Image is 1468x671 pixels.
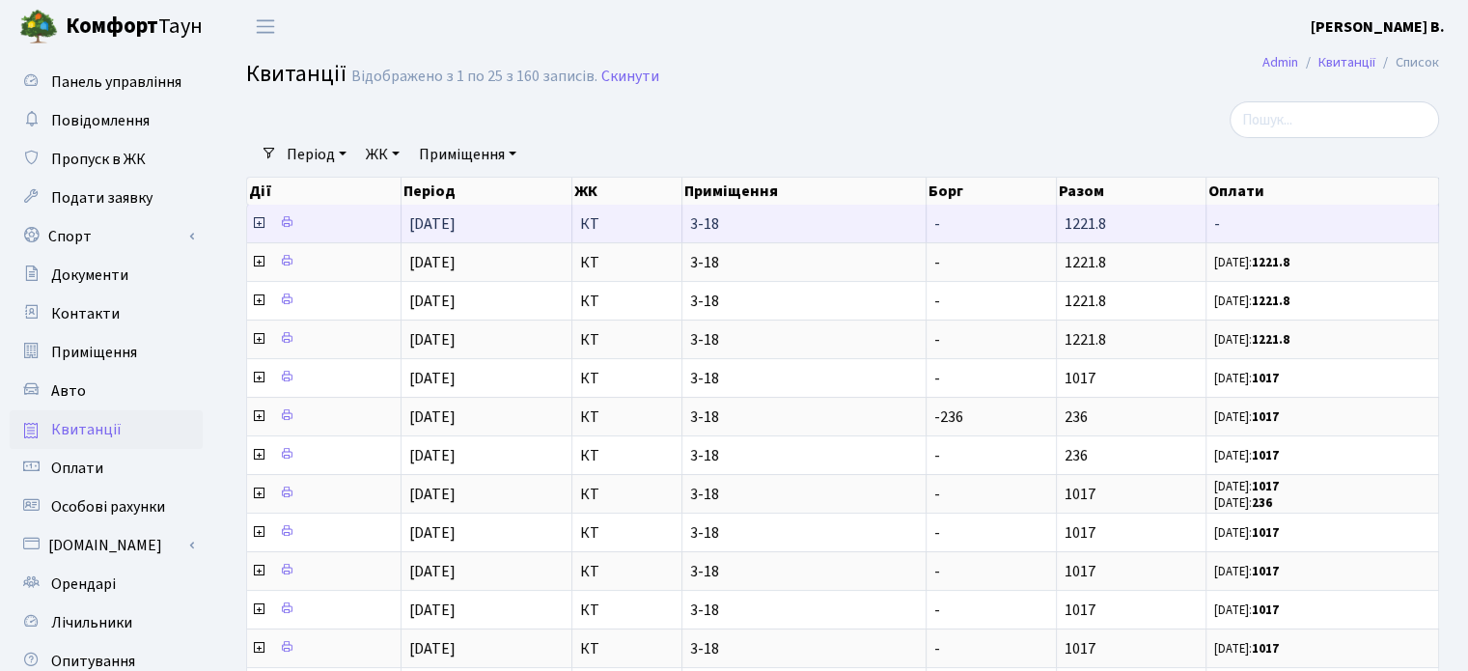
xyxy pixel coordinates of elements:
span: - [934,522,940,544]
span: КТ [580,255,674,270]
span: КТ [580,641,674,657]
span: 1017 [1065,638,1095,659]
span: 3-18 [690,564,918,579]
span: КТ [580,564,674,579]
span: Подати заявку [51,187,152,209]
span: КТ [580,371,674,386]
b: 1017 [1252,524,1279,542]
a: Подати заявку [10,179,203,217]
span: 3-18 [690,641,918,657]
b: 1017 [1252,447,1279,464]
b: 1017 [1252,563,1279,580]
span: Таун [66,11,203,43]
small: [DATE]: [1214,447,1279,464]
span: [DATE] [409,252,456,273]
span: 3-18 [690,332,918,348]
span: 3-18 [690,448,918,463]
small: [DATE]: [1214,524,1279,542]
b: 1017 [1252,408,1279,426]
li: Список [1375,52,1439,73]
span: Оплати [51,458,103,479]
span: 1017 [1065,600,1095,621]
a: Особові рахунки [10,488,203,526]
b: 1017 [1252,601,1279,619]
span: КТ [580,602,674,618]
span: - [934,445,940,466]
div: Відображено з 1 по 25 з 160 записів. [351,68,597,86]
span: 1221.8 [1065,213,1106,235]
span: КТ [580,448,674,463]
nav: breadcrumb [1233,42,1468,83]
span: [DATE] [409,522,456,544]
small: [DATE]: [1214,293,1289,310]
a: Панель управління [10,63,203,101]
span: Лічильники [51,612,132,633]
th: Оплати [1206,178,1439,205]
th: Дії [247,178,402,205]
span: 1017 [1065,368,1095,389]
span: Повідомлення [51,110,150,131]
small: [DATE]: [1214,494,1272,512]
span: КТ [580,216,674,232]
img: logo.png [19,8,58,46]
span: 236 [1065,406,1088,428]
span: КТ [580,525,674,541]
a: Період [279,138,354,171]
th: Разом [1057,178,1206,205]
a: [PERSON_NAME] В. [1311,15,1445,39]
span: КТ [580,294,674,309]
small: [DATE]: [1214,370,1279,387]
span: 1017 [1065,522,1095,544]
th: ЖК [572,178,682,205]
span: 1221.8 [1065,329,1106,350]
span: КТ [580,332,674,348]
span: - [934,638,940,659]
a: Приміщення [411,138,524,171]
a: ЖК [358,138,407,171]
th: Приміщення [682,178,927,205]
span: - [934,368,940,389]
span: 1017 [1065,484,1095,505]
span: - [934,213,940,235]
a: Повідомлення [10,101,203,140]
span: 1017 [1065,561,1095,582]
span: 1221.8 [1065,291,1106,312]
span: [DATE] [409,291,456,312]
b: 1221.8 [1252,331,1289,349]
input: Пошук... [1230,101,1439,138]
small: [DATE]: [1214,478,1279,495]
a: Admin [1262,52,1298,72]
span: 3-18 [690,602,918,618]
th: Борг [927,178,1057,205]
span: 3-18 [690,216,918,232]
span: [DATE] [409,561,456,582]
span: Контакти [51,303,120,324]
span: Особові рахунки [51,496,165,517]
a: Авто [10,372,203,410]
b: 1017 [1252,640,1279,657]
span: Квитанції [246,57,346,91]
span: - [934,329,940,350]
span: - [934,600,940,621]
a: Орендарі [10,565,203,603]
span: 3-18 [690,487,918,502]
span: - [934,291,940,312]
span: Документи [51,265,128,286]
span: - [934,252,940,273]
span: [DATE] [409,368,456,389]
small: [DATE]: [1214,254,1289,271]
span: 236 [1065,445,1088,466]
a: Оплати [10,449,203,488]
span: 3-18 [690,255,918,270]
span: Приміщення [51,342,137,363]
a: Пропуск в ЖК [10,140,203,179]
a: Спорт [10,217,203,256]
a: Квитанції [10,410,203,449]
button: Переключити навігацію [241,11,290,42]
span: [DATE] [409,406,456,428]
span: [DATE] [409,445,456,466]
b: 1017 [1252,478,1279,495]
a: Приміщення [10,333,203,372]
small: [DATE]: [1214,640,1279,657]
span: Панель управління [51,71,181,93]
